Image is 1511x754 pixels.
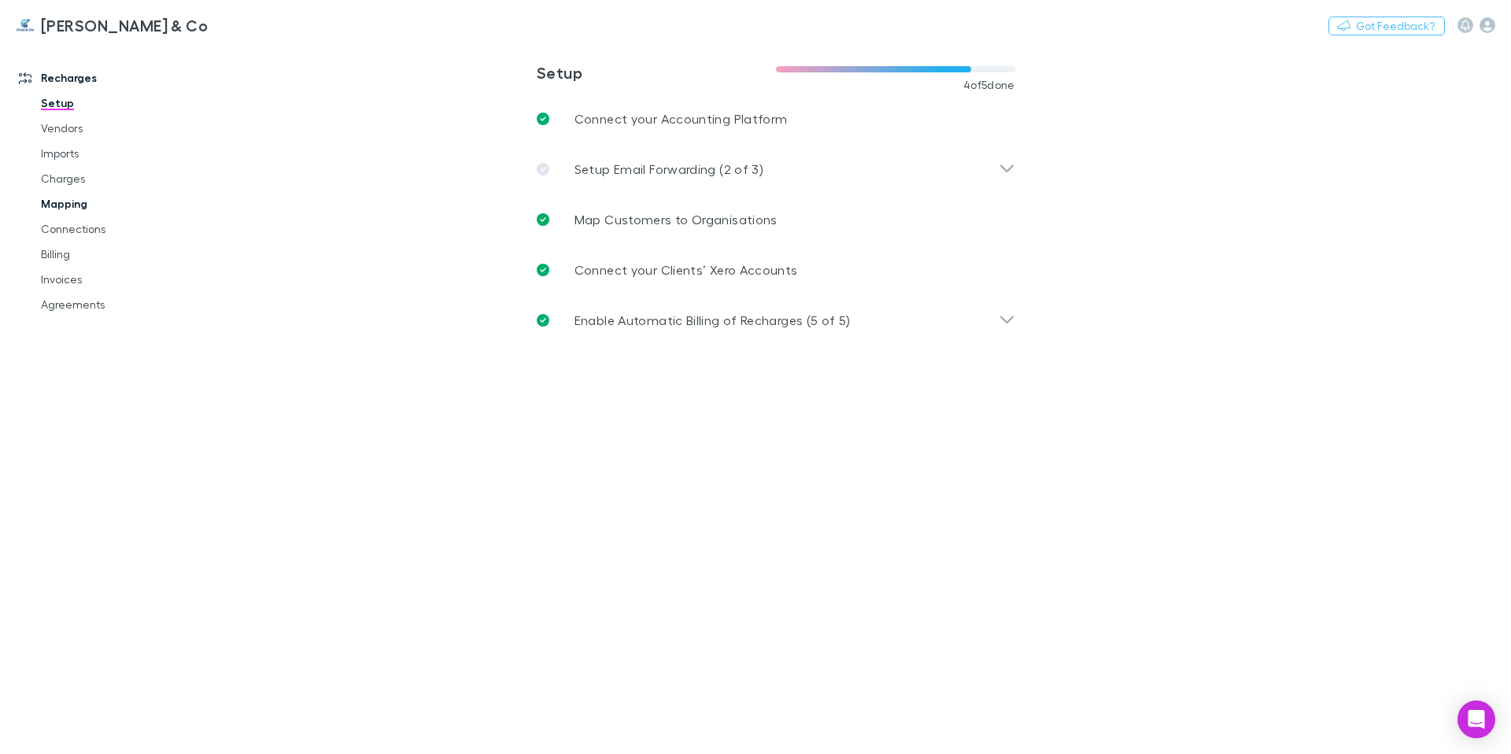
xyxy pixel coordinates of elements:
h3: Setup [537,63,776,82]
a: Connect your Accounting Platform [524,94,1028,144]
button: Got Feedback? [1328,17,1445,35]
a: Mapping [25,191,212,216]
a: Connect your Clients’ Xero Accounts [524,245,1028,295]
p: Enable Automatic Billing of Recharges (5 of 5) [574,311,851,330]
a: Connections [25,216,212,242]
a: [PERSON_NAME] & Co [6,6,217,44]
a: Agreements [25,292,212,317]
a: Map Customers to Organisations [524,194,1028,245]
p: Map Customers to Organisations [574,210,778,229]
a: Recharges [3,65,212,91]
a: Invoices [25,267,212,292]
h3: [PERSON_NAME] & Co [41,16,208,35]
p: Connect your Accounting Platform [574,109,788,128]
p: Connect your Clients’ Xero Accounts [574,261,798,279]
a: Charges [25,166,212,191]
p: Setup Email Forwarding (2 of 3) [574,160,763,179]
div: Enable Automatic Billing of Recharges (5 of 5) [524,295,1028,346]
img: Cruz & Co's Logo [16,16,35,35]
a: Setup [25,91,212,116]
a: Vendors [25,116,212,141]
div: Setup Email Forwarding (2 of 3) [524,144,1028,194]
span: 4 of 5 done [963,79,1015,91]
div: Open Intercom Messenger [1457,700,1495,738]
a: Imports [25,141,212,166]
a: Billing [25,242,212,267]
